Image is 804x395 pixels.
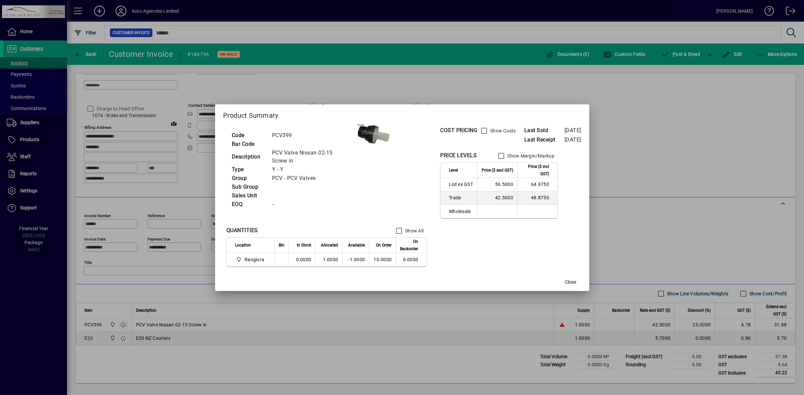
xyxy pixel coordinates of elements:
span: Bin [279,241,284,249]
span: [DATE] [564,127,581,133]
td: 56.5000 [477,178,517,191]
td: 0.0000 [396,253,426,266]
td: 48.8750 [517,191,557,205]
label: Show All [404,227,423,234]
div: QUANTITIES [226,226,258,234]
button: Close [560,276,581,288]
span: Wholesale [449,208,473,215]
label: Show Costs [489,127,516,134]
label: Show Margin/Markup [506,153,554,159]
td: PCV - PCV Valves [269,174,357,183]
div: PRICE LEVELS [440,152,477,160]
span: Close [565,279,576,286]
span: Allocated [321,241,338,249]
td: PCV399 [269,131,357,140]
span: In Stock [297,241,311,249]
td: Code [228,131,269,140]
span: 10.0000 [374,257,392,262]
td: Sales Unit [228,191,269,200]
td: Y - Y [269,165,357,174]
h2: Product Summary [215,104,589,124]
span: Price ($ incl GST) [522,163,549,178]
span: Last Sold [524,126,564,134]
td: 0.0000 [288,253,315,266]
span: On Order [376,241,392,249]
span: Trade [449,194,473,201]
span: Rangiora [235,256,267,264]
td: 64.9750 [517,178,557,191]
td: Bar Code [228,140,269,149]
span: On Backorder [400,238,418,253]
td: 1.0000 [315,253,342,266]
span: Location [235,241,251,249]
td: 42.5000 [477,191,517,205]
span: Last Receipt [524,136,564,144]
td: Description [228,149,269,165]
span: [DATE] [564,136,581,143]
span: Rangiora [245,256,264,263]
td: Sub Group [228,183,269,191]
td: Group [228,174,269,183]
td: -1.0000 [342,253,369,266]
span: List ex GST [449,181,473,188]
span: Level [449,167,458,174]
span: Price ($ excl GST) [482,167,513,174]
td: PCV Valve Nissan 02-15 Screw in [269,149,357,165]
span: Available [348,241,365,249]
img: contain [357,124,391,144]
td: EOQ [228,200,269,209]
div: COST PRICING [440,126,477,134]
td: Type [228,165,269,174]
td: - [269,200,357,209]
